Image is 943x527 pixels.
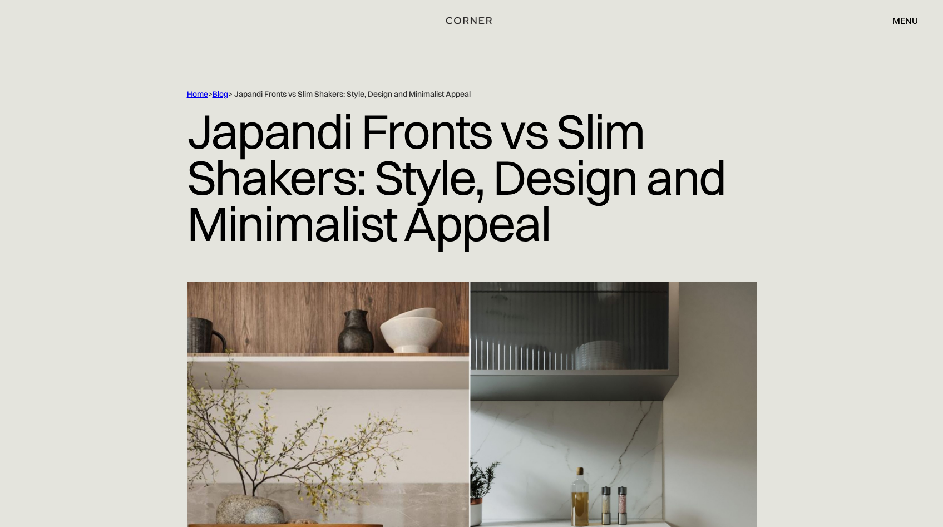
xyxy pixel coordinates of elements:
[187,89,710,100] div: > > Japandi Fronts vs Slim Shakers: Style, Design and Minimalist Appeal
[213,89,228,99] a: Blog
[432,13,511,28] a: home
[187,89,208,99] a: Home
[881,11,918,30] div: menu
[892,16,918,25] div: menu
[187,100,757,255] h1: Japandi Fronts vs Slim Shakers: Style, Design and Minimalist Appeal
